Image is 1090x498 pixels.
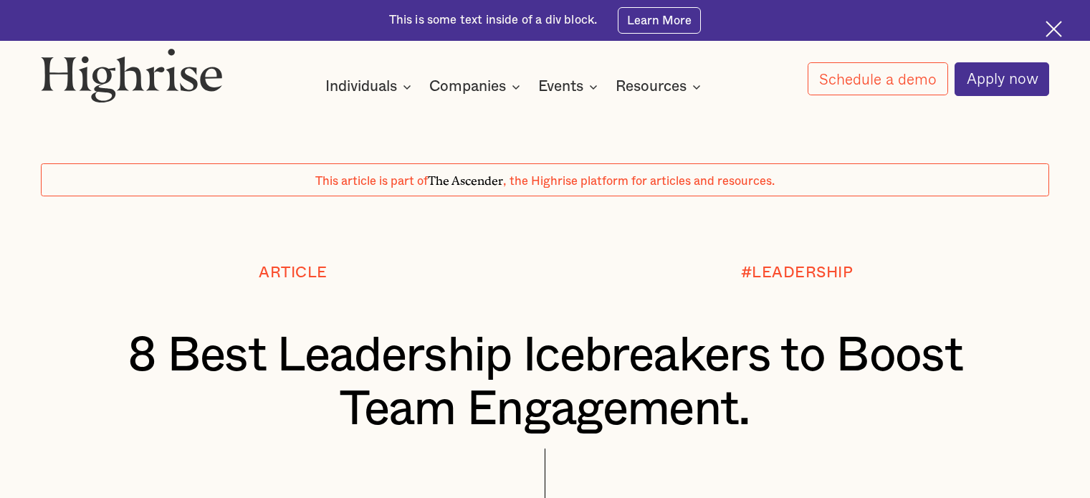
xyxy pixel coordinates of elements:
[325,78,416,95] div: Individuals
[955,62,1049,96] a: Apply now
[389,12,598,29] div: This is some text inside of a div block.
[741,264,854,282] div: #LEADERSHIP
[429,78,525,95] div: Companies
[325,78,397,95] div: Individuals
[616,78,705,95] div: Resources
[1046,21,1062,37] img: Cross icon
[41,48,223,103] img: Highrise logo
[83,329,1008,436] h1: 8 Best Leadership Icebreakers to Boost Team Engagement.
[503,176,775,187] span: , the Highrise platform for articles and resources.
[616,78,687,95] div: Resources
[618,7,702,33] a: Learn More
[259,264,328,282] div: Article
[808,62,948,95] a: Schedule a demo
[429,78,506,95] div: Companies
[428,171,503,186] span: The Ascender
[538,78,583,95] div: Events
[538,78,602,95] div: Events
[315,176,428,187] span: This article is part of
